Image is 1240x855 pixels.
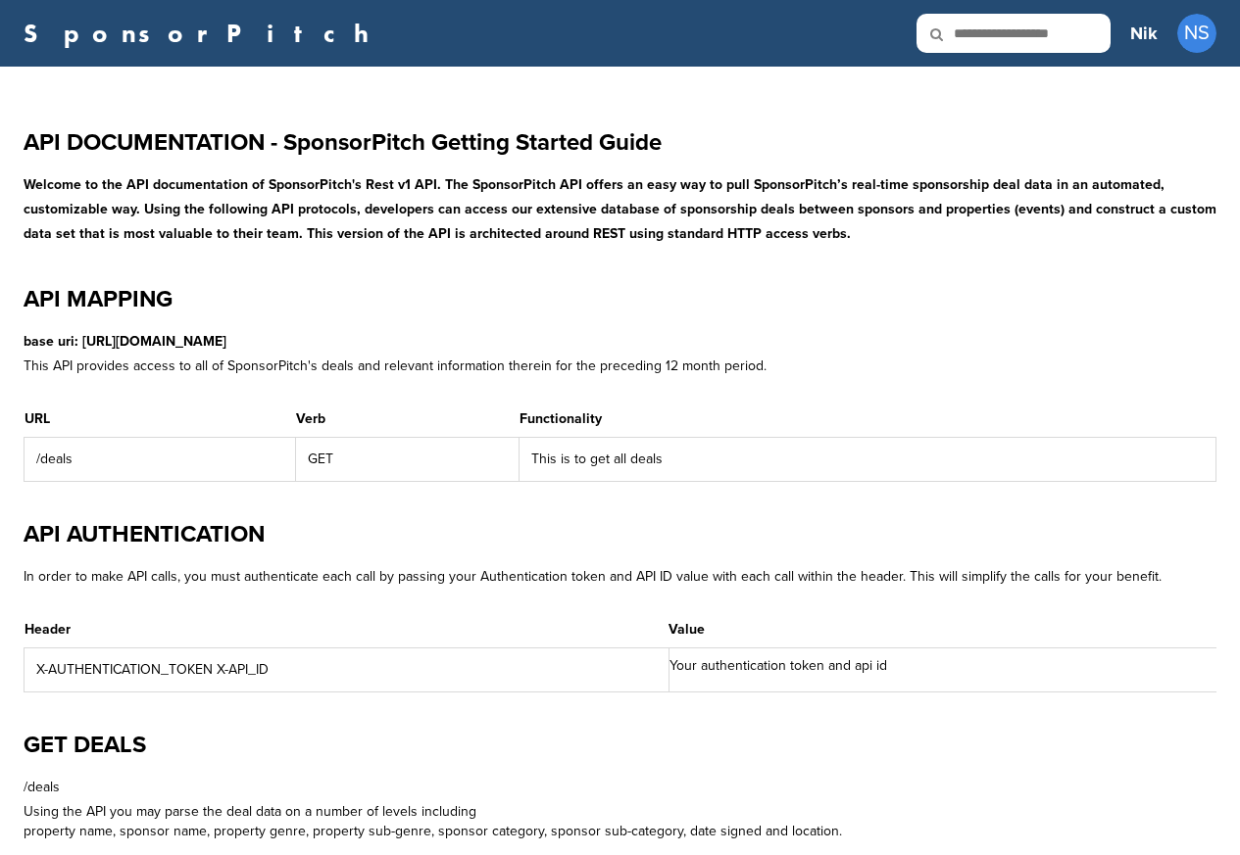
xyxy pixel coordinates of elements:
[1130,20,1158,47] h3: Nik
[24,172,1216,247] p: Welcome to the API documentation of SponsorPitch's Rest v1 API. The SponsorPitch API offers an ea...
[24,282,1216,317] h1: API MAPPING
[669,648,1216,692] th: Your authentication token and api id
[24,564,1216,589] p: In order to make API calls, you must authenticate each call by passing your Authentication token ...
[24,775,1216,799] p: /deals
[669,612,1216,648] th: Value
[24,125,1216,161] h1: API DOCUMENTATION - SponsorPitch Getting Started Guide
[296,438,520,482] td: GET
[24,517,1216,552] h1: API AUTHENTICATION
[25,648,670,692] td: X-AUTHENTICATION_TOKEN X-API_ID
[520,438,1216,482] td: This is to get all deals
[296,402,520,438] th: Verb
[1177,14,1216,53] span: NS
[25,612,670,648] th: Header
[25,438,296,482] td: /deals
[24,21,381,46] a: SponsorPitch
[25,402,296,438] th: URL
[24,728,1216,763] h1: GET DEALS
[520,402,1216,438] th: Functionality
[1130,12,1158,55] a: Nik
[24,799,1216,824] p: Using the API you may parse the deal data on a number of levels including
[24,354,1216,378] p: This API provides access to all of SponsorPitch's deals and relevant information therein for the ...
[24,329,1216,354] p: base uri: [URL][DOMAIN_NAME]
